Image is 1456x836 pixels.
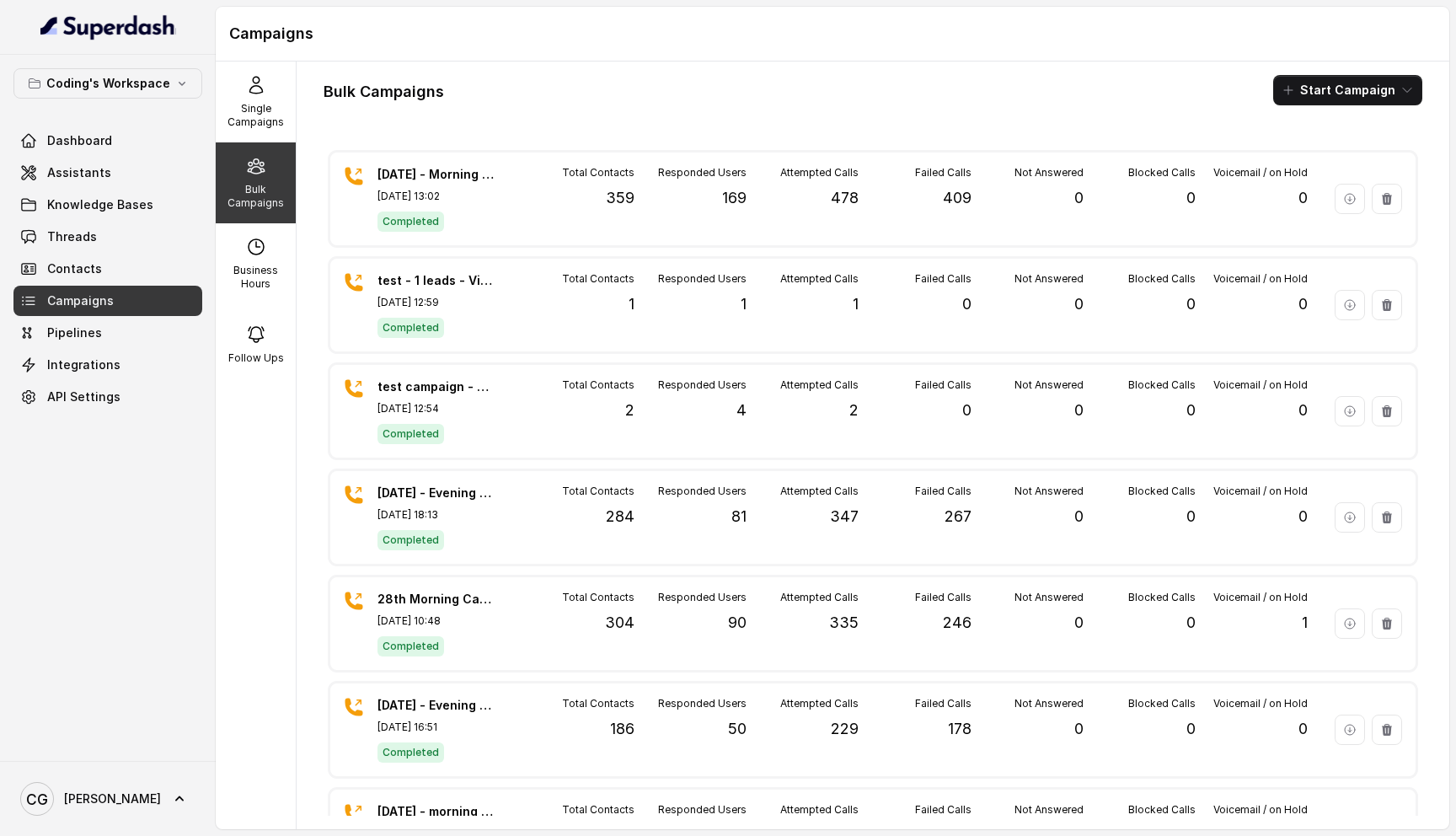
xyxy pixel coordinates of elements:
[13,190,202,220] a: Knowledge Bases
[377,742,444,763] span: Completed
[605,611,634,635] p: 304
[741,292,747,316] p: 1
[780,697,859,710] p: Attempted Calls
[658,272,747,286] p: Responded Users
[1074,399,1084,422] p: 0
[1128,591,1196,604] p: Blocked Calls
[1014,485,1084,498] p: Not Answered
[1213,697,1308,710] p: Voicemail / on Hold
[1302,611,1308,635] p: 1
[377,402,495,415] p: [DATE] 12:54
[47,196,153,213] span: Knowledge Bases
[562,591,634,604] p: Total Contacts
[13,68,202,99] button: Coding's Workspace
[377,591,495,608] p: 28th Morning Campaign - 304 Leads
[780,485,859,498] p: Attempted Calls
[562,485,634,498] p: Total Contacts
[229,20,1436,47] h1: Campaigns
[829,611,859,635] p: 335
[1298,399,1308,422] p: 0
[658,803,747,817] p: Responded Users
[562,803,634,817] p: Total Contacts
[831,717,859,741] p: 229
[780,166,859,180] p: Attempted Calls
[377,296,495,309] p: [DATE] 12:59
[222,183,289,210] p: Bulk Campaigns
[47,324,102,341] span: Pipelines
[1186,505,1196,528] p: 0
[377,212,444,232] span: Completed
[47,228,97,245] span: Threads
[222,264,289,291] p: Business Hours
[377,272,495,289] p: test - 1 leads - Vishwa
[915,378,972,392] p: Failed Calls
[780,803,859,817] p: Attempted Calls
[780,591,859,604] p: Attempted Calls
[943,611,972,635] p: 246
[1074,292,1084,316] p: 0
[377,318,444,338] span: Completed
[1213,591,1308,604] p: Voicemail / on Hold
[47,132,112,149] span: Dashboard
[1014,272,1084,286] p: Not Answered
[945,505,972,528] p: 267
[1128,272,1196,286] p: Blocked Calls
[1128,166,1196,180] p: Blocked Calls
[658,591,747,604] p: Responded Users
[1128,378,1196,392] p: Blocked Calls
[13,775,202,823] a: [PERSON_NAME]
[610,717,634,741] p: 186
[1014,591,1084,604] p: Not Answered
[47,260,102,277] span: Contacts
[780,272,859,286] p: Attempted Calls
[1298,186,1308,210] p: 0
[377,424,444,444] span: Completed
[915,591,972,604] p: Failed Calls
[13,318,202,348] a: Pipelines
[962,399,972,422] p: 0
[13,286,202,316] a: Campaigns
[1298,505,1308,528] p: 0
[658,697,747,710] p: Responded Users
[377,721,495,734] p: [DATE] 16:51
[1213,272,1308,286] p: Voicemail / on Hold
[1074,611,1084,635] p: 0
[915,485,972,498] p: Failed Calls
[1014,166,1084,180] p: Not Answered
[47,292,114,309] span: Campaigns
[1074,717,1084,741] p: 0
[13,350,202,380] a: Integrations
[731,505,747,528] p: 81
[377,803,495,820] p: [DATE] - morning campaign - 182
[658,378,747,392] p: Responded Users
[377,485,495,501] p: [DATE] - Evening - 284
[1128,485,1196,498] p: Blocked Calls
[915,697,972,710] p: Failed Calls
[222,102,289,129] p: Single Campaigns
[1186,186,1196,210] p: 0
[13,254,202,284] a: Contacts
[915,166,972,180] p: Failed Calls
[377,508,495,522] p: [DATE] 18:13
[658,166,747,180] p: Responded Users
[1213,378,1308,392] p: Voicemail / on Hold
[1014,378,1084,392] p: Not Answered
[47,389,120,405] span: API Settings
[228,351,284,365] p: Follow Ups
[1186,399,1196,422] p: 0
[1273,75,1422,105] button: Start Campaign
[606,505,634,528] p: 284
[1128,697,1196,710] p: Blocked Calls
[1074,505,1084,528] p: 0
[377,697,495,714] p: [DATE] - Evening Campaign - 186
[26,790,48,808] text: CG
[13,222,202,252] a: Threads
[377,190,495,203] p: [DATE] 13:02
[1298,292,1308,316] p: 0
[831,186,859,210] p: 478
[377,530,444,550] span: Completed
[64,790,161,807] span: [PERSON_NAME]
[853,292,859,316] p: 1
[1213,803,1308,817] p: Voicemail / on Hold
[736,399,747,422] p: 4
